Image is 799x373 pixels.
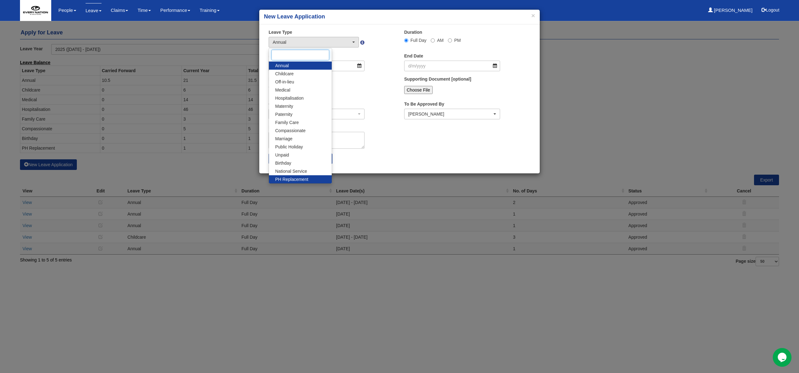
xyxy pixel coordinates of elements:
[437,38,444,43] span: AM
[275,103,293,109] span: Maternity
[275,87,290,93] span: Medical
[273,39,351,45] div: Annual
[275,62,289,69] span: Annual
[275,176,308,182] span: PH Replacement
[404,53,423,59] label: End Date
[269,37,359,47] button: Annual
[275,136,292,142] span: Marriage
[531,12,535,19] button: ×
[404,86,433,94] input: Choose File
[275,95,304,101] span: Hospitalisation
[404,101,444,107] label: To Be Approved By
[408,111,492,117] div: [PERSON_NAME]
[454,38,461,43] span: PM
[275,79,294,85] span: Off-in-lieu
[275,127,305,134] span: Compassionate
[275,160,291,166] span: Birthday
[275,111,292,117] span: Paternity
[404,109,500,119] button: Joshua Harris
[275,168,307,174] span: National Service
[773,348,793,367] iframe: chat widget
[275,71,294,77] span: Childcare
[410,38,426,43] span: Full Day
[275,152,289,158] span: Unpaid
[404,29,422,35] label: Duration
[264,13,325,20] b: New Leave Application
[275,144,303,150] span: Public Holiday
[404,76,471,82] label: Supporting Document [optional]
[269,29,292,35] label: Leave Type
[271,50,329,60] input: Search
[275,119,299,126] span: Family Care
[404,61,500,71] input: d/m/yyyy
